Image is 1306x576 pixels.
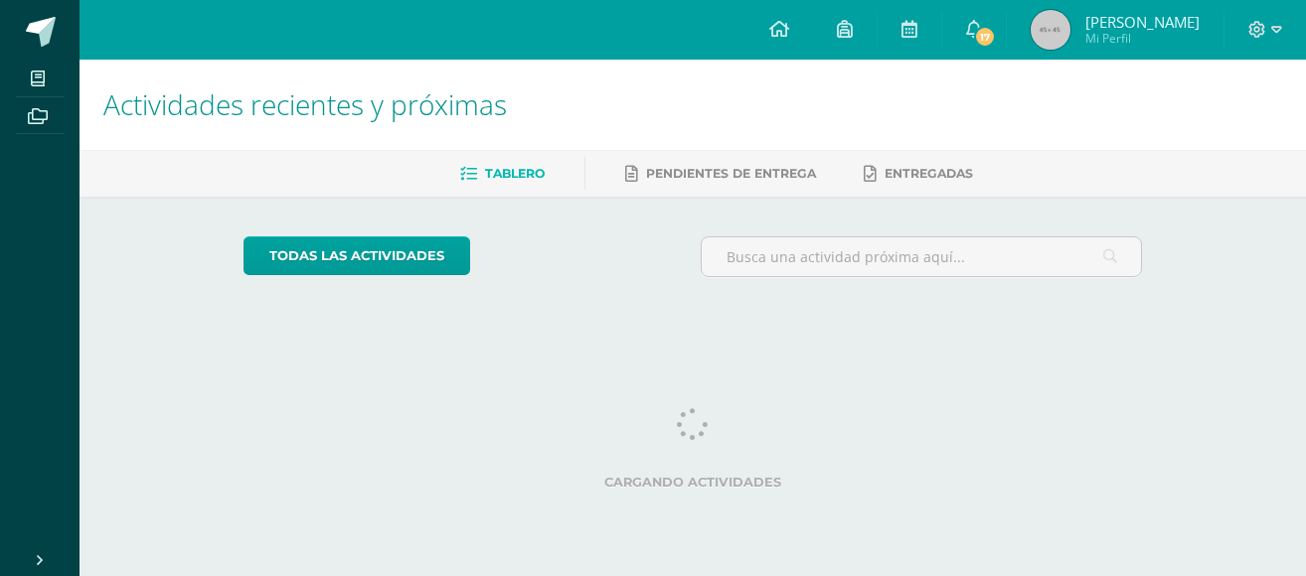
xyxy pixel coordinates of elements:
[460,158,545,190] a: Tablero
[864,158,973,190] a: Entregadas
[885,166,973,181] span: Entregadas
[103,85,507,123] span: Actividades recientes y próximas
[974,26,996,48] span: 17
[1085,30,1200,47] span: Mi Perfil
[244,475,1143,490] label: Cargando actividades
[1085,12,1200,32] span: [PERSON_NAME]
[1031,10,1070,50] img: 45x45
[702,237,1142,276] input: Busca una actividad próxima aquí...
[625,158,816,190] a: Pendientes de entrega
[646,166,816,181] span: Pendientes de entrega
[485,166,545,181] span: Tablero
[244,236,470,275] a: todas las Actividades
